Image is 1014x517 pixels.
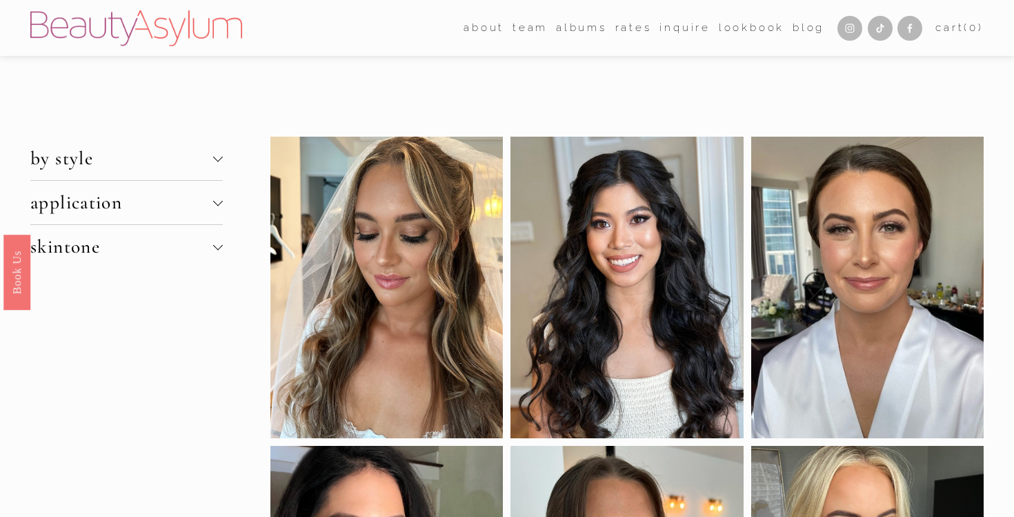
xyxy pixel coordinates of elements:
[897,16,922,41] a: Facebook
[464,17,504,38] a: folder dropdown
[969,21,978,34] span: 0
[964,21,983,34] span: ( )
[30,225,223,269] button: skintone
[30,235,213,258] span: skintone
[615,17,652,38] a: Rates
[30,137,223,180] button: by style
[837,16,862,41] a: Instagram
[3,234,30,309] a: Book Us
[868,16,893,41] a: TikTok
[30,191,213,214] span: application
[659,17,710,38] a: Inquire
[30,181,223,224] button: application
[464,19,504,37] span: about
[513,19,548,37] span: team
[935,19,984,37] a: 0 items in cart
[719,17,784,38] a: Lookbook
[30,147,213,170] span: by style
[556,17,607,38] a: albums
[513,17,548,38] a: folder dropdown
[30,10,242,46] img: Beauty Asylum | Bridal Hair &amp; Makeup Charlotte &amp; Atlanta
[793,17,824,38] a: Blog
